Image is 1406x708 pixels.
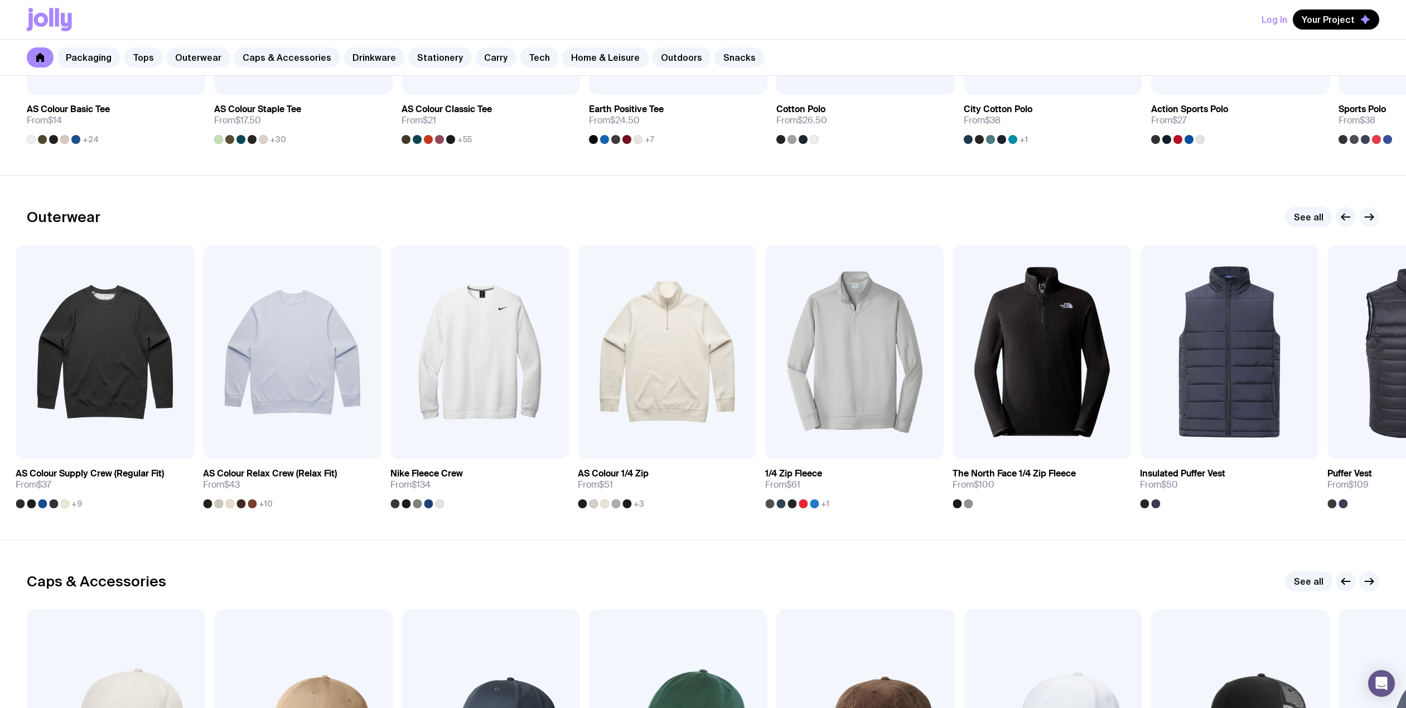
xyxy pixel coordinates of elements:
[964,115,1001,126] span: From
[964,95,1142,144] a: City Cotton PoloFrom$38+1
[765,468,822,479] h3: 1/4 Zip Fleece
[1151,95,1330,144] a: Action Sports PoloFrom$27
[776,115,827,126] span: From
[974,479,994,490] span: $100
[776,104,825,115] h3: Cotton Polo
[214,95,393,144] a: AS Colour Staple TeeFrom$17.50+30
[714,47,765,68] a: Snacks
[224,479,240,490] span: $43
[765,479,800,490] span: From
[520,47,559,68] a: Tech
[1302,14,1355,25] span: Your Project
[1327,468,1372,479] h3: Puffer Vest
[27,573,166,590] h2: Caps & Accessories
[402,95,580,144] a: AS Colour Classic TeeFrom$21+55
[1151,104,1228,115] h3: Action Sports Polo
[1140,479,1178,490] span: From
[589,95,767,144] a: Earth Positive TeeFrom$24.50+7
[786,479,800,490] span: $61
[475,47,516,68] a: Carry
[1368,670,1395,697] div: Open Intercom Messenger
[235,114,261,126] span: $17.50
[27,104,110,115] h3: AS Colour Basic Tee
[124,47,163,68] a: Tops
[1151,115,1187,126] span: From
[652,47,711,68] a: Outdoors
[1172,114,1187,126] span: $27
[390,479,431,490] span: From
[634,499,644,508] span: +3
[562,47,649,68] a: Home & Leisure
[765,459,944,508] a: 1/4 Zip FleeceFrom$61+1
[610,114,640,126] span: $24.50
[821,499,829,508] span: +1
[1285,207,1332,227] a: See all
[953,479,994,490] span: From
[423,114,436,126] span: $21
[1360,114,1375,126] span: $38
[953,459,1131,508] a: The North Face 1/4 Zip FleeceFrom$100
[645,135,654,144] span: +7
[1262,9,1287,30] button: Log In
[589,115,640,126] span: From
[402,115,436,126] span: From
[599,479,613,490] span: $51
[402,104,492,115] h3: AS Colour Classic Tee
[1285,571,1332,591] a: See all
[1339,115,1375,126] span: From
[776,95,955,144] a: Cotton PoloFrom$26.50
[1349,479,1369,490] span: $109
[798,114,827,126] span: $26.50
[578,479,613,490] span: From
[16,468,164,479] h3: AS Colour Supply Crew (Regular Fit)
[71,499,82,508] span: +9
[390,468,463,479] h3: Nike Fleece Crew
[57,47,120,68] a: Packaging
[412,479,431,490] span: $134
[1327,479,1369,490] span: From
[16,459,194,508] a: AS Colour Supply Crew (Regular Fit)From$37+9
[1140,468,1225,479] h3: Insulated Puffer Vest
[1293,9,1379,30] button: Your Project
[578,468,649,479] h3: AS Colour 1/4 Zip
[578,459,756,508] a: AS Colour 1/4 ZipFrom$51+3
[214,104,301,115] h3: AS Colour Staple Tee
[203,479,240,490] span: From
[166,47,230,68] a: Outerwear
[37,479,51,490] span: $37
[408,47,472,68] a: Stationery
[203,459,381,508] a: AS Colour Relax Crew (Relax Fit)From$43+10
[985,114,1001,126] span: $38
[27,209,100,225] h2: Outerwear
[1339,104,1386,115] h3: Sports Polo
[964,104,1032,115] h3: City Cotton Polo
[48,114,62,126] span: $14
[16,479,51,490] span: From
[1161,479,1178,490] span: $50
[390,459,569,508] a: Nike Fleece CrewFrom$134
[214,115,261,126] span: From
[344,47,405,68] a: Drinkware
[589,104,664,115] h3: Earth Positive Tee
[1140,459,1318,508] a: Insulated Puffer VestFrom$50
[953,468,1076,479] h3: The North Face 1/4 Zip Fleece
[259,499,273,508] span: +10
[83,135,99,144] span: +24
[27,95,205,144] a: AS Colour Basic TeeFrom$14+24
[1020,135,1028,144] span: +1
[457,135,472,144] span: +55
[203,468,337,479] h3: AS Colour Relax Crew (Relax Fit)
[270,135,286,144] span: +30
[234,47,340,68] a: Caps & Accessories
[27,115,62,126] span: From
